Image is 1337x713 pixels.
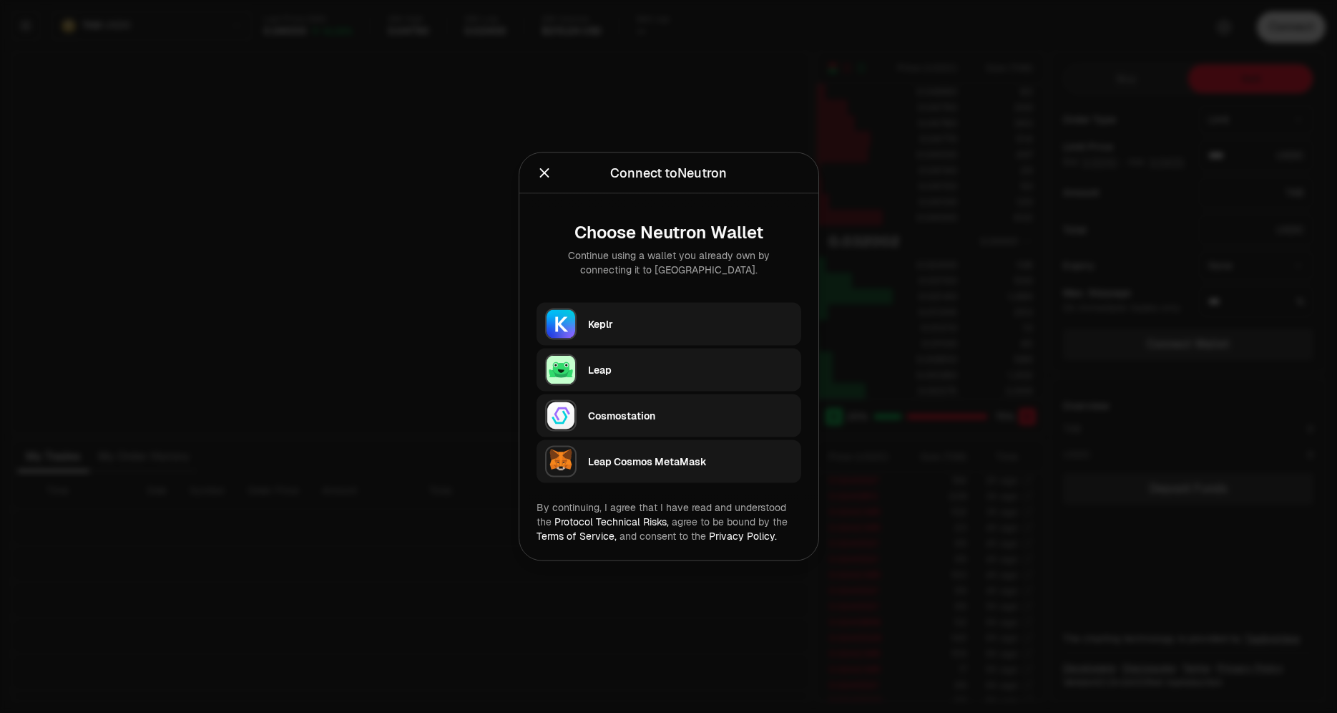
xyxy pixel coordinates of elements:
div: Choose Neutron Wallet [548,223,790,243]
button: Close [537,163,552,183]
div: Leap Cosmos MetaMask [588,455,793,469]
a: Terms of Service, [537,530,617,543]
img: Cosmostation [545,400,577,432]
img: Keplr [545,309,577,340]
a: Protocol Technical Risks, [554,515,669,528]
div: Connect to Neutron [610,163,727,183]
img: Leap [545,354,577,386]
img: Leap Cosmos MetaMask [545,446,577,477]
button: KeplrKeplr [537,303,801,346]
button: Leap Cosmos MetaMaskLeap Cosmos MetaMask [537,440,801,483]
div: By continuing, I agree that I have read and understood the agree to be bound by the and consent t... [537,500,801,543]
div: Continue using a wallet you already own by connecting it to [GEOGRAPHIC_DATA]. [548,248,790,277]
div: Keplr [588,317,793,331]
button: LeapLeap [537,349,801,392]
div: Cosmostation [588,409,793,423]
a: Privacy Policy. [709,530,777,543]
div: Leap [588,363,793,377]
button: CosmostationCosmostation [537,394,801,437]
